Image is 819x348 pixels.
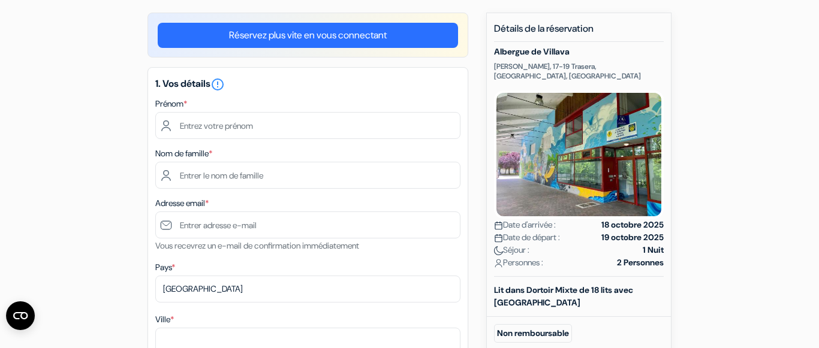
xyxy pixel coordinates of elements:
[155,77,460,92] h5: 1. Vos détails
[158,23,458,48] a: Réservez plus vite en vous connectant
[155,261,175,274] label: Pays
[643,244,664,256] strong: 1 Nuit
[494,219,556,231] span: Date d'arrivée :
[494,23,664,42] h5: Détails de la réservation
[155,313,174,326] label: Ville
[210,77,225,90] a: error_outline
[617,256,664,269] strong: 2 Personnes
[155,112,460,139] input: Entrez votre prénom
[494,221,503,230] img: calendar.svg
[155,147,212,160] label: Nom de famille
[494,324,572,343] small: Non remboursable
[494,234,503,243] img: calendar.svg
[494,285,633,308] b: Lit dans Dortoir Mixte de 18 lits avec [GEOGRAPHIC_DATA]
[494,231,560,244] span: Date de départ :
[155,211,460,238] input: Entrer adresse e-mail
[155,240,359,251] small: Vous recevrez un e-mail de confirmation immédiatement
[494,259,503,268] img: user_icon.svg
[494,256,543,269] span: Personnes :
[155,162,460,189] input: Entrer le nom de famille
[601,219,664,231] strong: 18 octobre 2025
[601,231,664,244] strong: 19 octobre 2025
[6,301,35,330] button: Ouvrir le widget CMP
[494,244,529,256] span: Séjour :
[494,47,664,57] h5: Albergue de Villava
[155,98,187,110] label: Prénom
[155,197,209,210] label: Adresse email
[494,62,664,81] p: [PERSON_NAME], 17-19 Trasera, [GEOGRAPHIC_DATA], [GEOGRAPHIC_DATA]
[494,246,503,255] img: moon.svg
[210,77,225,92] i: error_outline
